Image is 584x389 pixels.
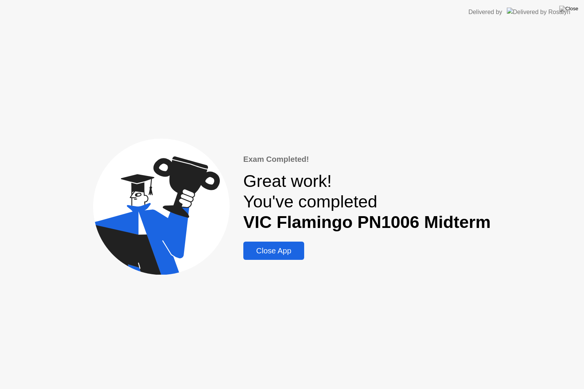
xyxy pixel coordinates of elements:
[468,8,502,17] div: Delivered by
[507,8,570,16] img: Delivered by Rosalyn
[243,242,304,260] button: Close App
[559,6,578,12] img: Close
[243,212,491,232] b: VIC Flamingo PN1006 Midterm
[243,171,491,232] div: Great work! You've completed
[246,247,302,255] div: Close App
[243,153,491,165] div: Exam Completed!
